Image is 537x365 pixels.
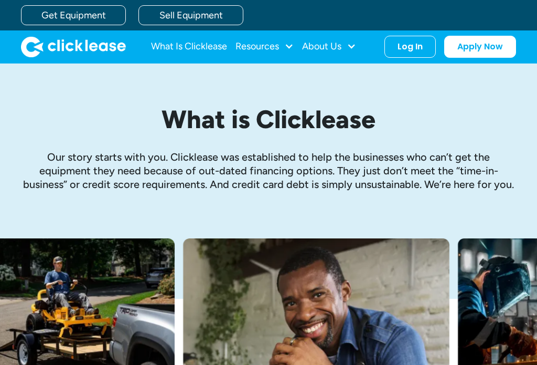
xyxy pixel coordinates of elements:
div: Log In [398,41,423,52]
a: What Is Clicklease [151,36,227,57]
div: Resources [235,36,294,57]
a: home [21,36,126,57]
p: Our story starts with you. Clicklease was established to help the businesses who can’t get the eq... [22,150,515,191]
a: Get Equipment [21,5,126,25]
img: Clicklease logo [21,36,126,57]
a: Apply Now [444,36,516,58]
h1: What is Clicklease [22,106,515,133]
a: Sell Equipment [138,5,243,25]
div: About Us [302,36,356,57]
